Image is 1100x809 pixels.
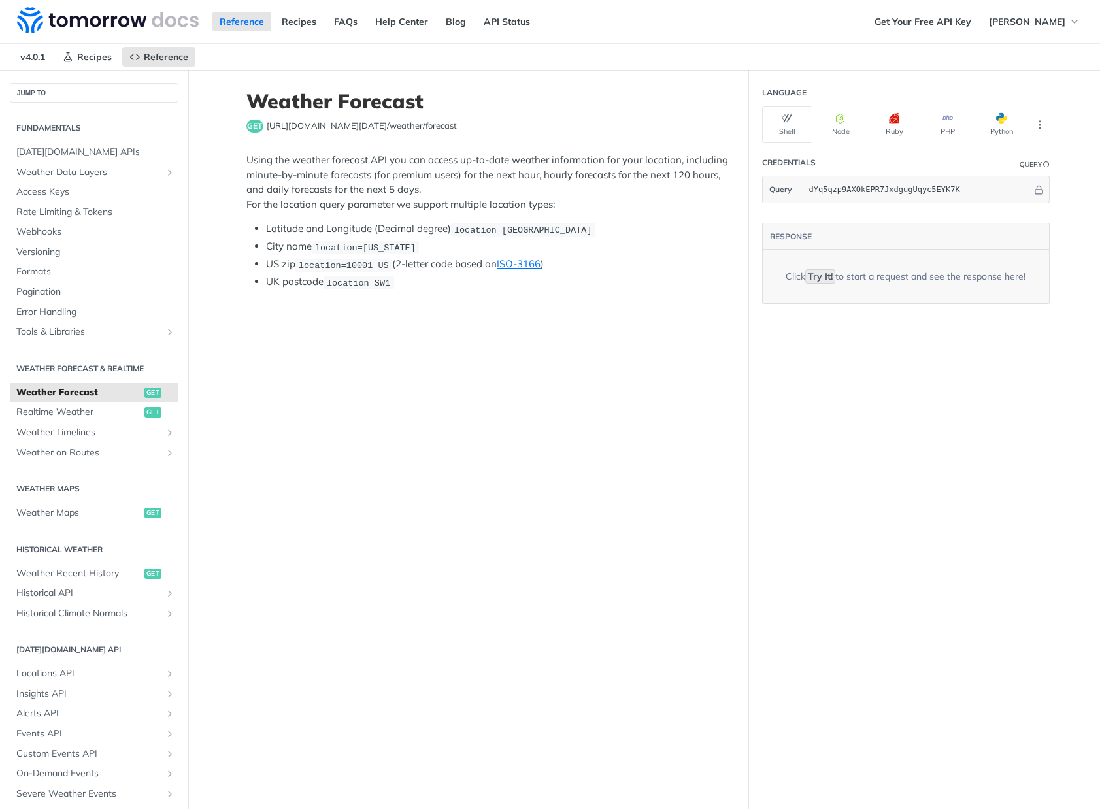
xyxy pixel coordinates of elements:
h2: Fundamentals [10,122,178,134]
code: location=SW1 [324,276,394,289]
a: Locations APIShow subpages for Locations API [10,664,178,684]
h2: [DATE][DOMAIN_NAME] API [10,644,178,655]
a: Insights APIShow subpages for Insights API [10,684,178,704]
a: Weather TimelinesShow subpages for Weather Timelines [10,423,178,442]
a: Rate Limiting & Tokens [10,203,178,222]
span: get [144,569,161,579]
span: On-Demand Events [16,767,161,780]
span: get [246,120,263,133]
span: Weather Maps [16,506,141,520]
code: location=[US_STATE] [312,241,420,254]
span: Weather Forecast [16,386,141,399]
button: Show subpages for Events API [165,729,175,739]
li: City name [266,239,729,254]
span: Custom Events API [16,748,161,761]
a: Events APIShow subpages for Events API [10,724,178,744]
button: Show subpages for Historical Climate Normals [165,608,175,619]
span: Tools & Libraries [16,325,161,338]
span: Reference [144,51,188,63]
div: Query [1020,159,1042,169]
span: Recipes [77,51,112,63]
a: Weather on RoutesShow subpages for Weather on Routes [10,443,178,463]
span: Historical API [16,587,161,600]
button: Node [816,106,866,143]
a: On-Demand EventsShow subpages for On-Demand Events [10,764,178,784]
button: Show subpages for Alerts API [165,708,175,719]
a: Alerts APIShow subpages for Alerts API [10,704,178,723]
li: US zip (2-letter code based on ) [266,257,729,272]
span: Access Keys [16,186,175,199]
span: Weather Data Layers [16,166,161,179]
button: PHP [923,106,973,143]
code: Try It! [805,269,835,284]
i: Information [1043,161,1050,168]
a: Reference [212,12,271,31]
span: Webhooks [16,225,175,239]
code: location=[GEOGRAPHIC_DATA] [451,223,595,237]
li: UK postcode [266,274,729,289]
button: RESPONSE [769,230,812,243]
a: ISO-3166 [497,257,541,270]
a: Weather Forecastget [10,383,178,403]
a: FAQs [327,12,365,31]
a: Versioning [10,242,178,262]
button: Show subpages for Custom Events API [165,749,175,759]
div: Language [762,87,807,99]
a: Help Center [368,12,435,31]
span: Alerts API [16,707,161,720]
button: More Languages [1030,115,1050,135]
a: Blog [439,12,473,31]
h2: Weather Forecast & realtime [10,363,178,374]
button: Python [976,106,1027,143]
span: Error Handling [16,306,175,319]
button: Ruby [869,106,920,143]
button: [PERSON_NAME] [982,12,1087,31]
div: Click to start a request and see the response here! [786,270,1025,284]
div: Credentials [762,157,816,169]
div: QueryInformation [1020,159,1050,169]
span: Locations API [16,667,161,680]
button: Show subpages for Weather Timelines [165,427,175,438]
span: Severe Weather Events [16,787,161,801]
span: Versioning [16,246,175,259]
span: Insights API [16,687,161,701]
button: Show subpages for Severe Weather Events [165,789,175,799]
code: location=10001 US [295,259,393,272]
button: Show subpages for On-Demand Events [165,768,175,779]
a: Error Handling [10,303,178,322]
a: Custom Events APIShow subpages for Custom Events API [10,744,178,764]
input: apikey [803,176,1032,203]
span: get [144,407,161,418]
svg: More ellipsis [1034,119,1046,131]
span: get [144,508,161,518]
span: [DATE][DOMAIN_NAME] APIs [16,146,175,159]
span: Realtime Weather [16,406,141,419]
span: [PERSON_NAME] [989,16,1065,27]
a: Get Your Free API Key [867,12,978,31]
a: API Status [476,12,537,31]
a: Weather Recent Historyget [10,564,178,584]
span: v4.0.1 [13,47,52,67]
button: Show subpages for Insights API [165,689,175,699]
button: Shell [762,106,812,143]
span: https://api.tomorrow.io/v4/weather/forecast [267,120,457,133]
a: Historical Climate NormalsShow subpages for Historical Climate Normals [10,604,178,623]
span: Events API [16,727,161,740]
a: Access Keys [10,182,178,202]
button: Show subpages for Locations API [165,669,175,679]
a: [DATE][DOMAIN_NAME] APIs [10,142,178,162]
h2: Historical Weather [10,544,178,555]
button: Hide [1032,183,1046,196]
img: Tomorrow.io Weather API Docs [17,7,199,33]
a: Historical APIShow subpages for Historical API [10,584,178,603]
li: Latitude and Longitude (Decimal degree) [266,222,729,237]
a: Recipes [56,47,119,67]
a: Tools & LibrariesShow subpages for Tools & Libraries [10,322,178,342]
button: Query [763,176,799,203]
span: Formats [16,265,175,278]
button: Show subpages for Historical API [165,588,175,599]
button: Show subpages for Weather Data Layers [165,167,175,178]
a: Recipes [275,12,324,31]
a: Pagination [10,282,178,302]
a: Reference [122,47,195,67]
